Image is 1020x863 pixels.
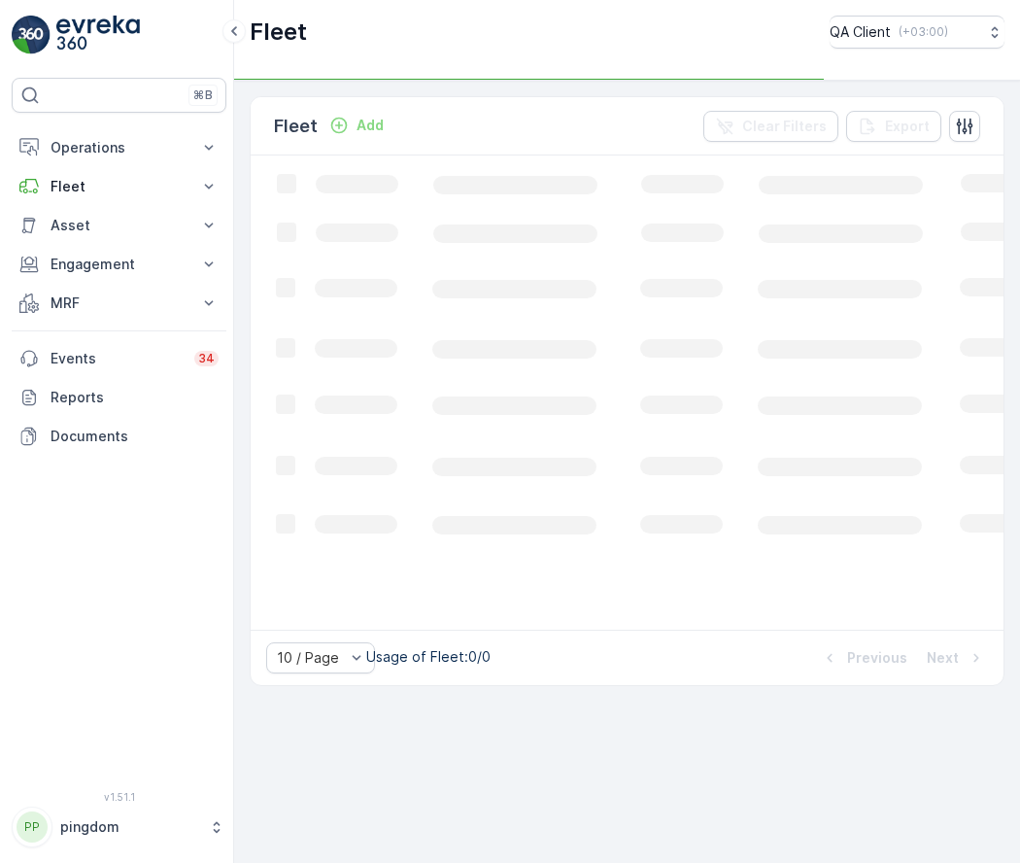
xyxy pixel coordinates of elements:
[17,811,48,843] div: PP
[51,388,219,407] p: Reports
[51,293,187,313] p: MRF
[60,817,199,837] p: pingdom
[12,791,226,803] span: v 1.51.1
[830,16,1004,49] button: QA Client(+03:00)
[899,24,948,40] p: ( +03:00 )
[12,339,226,378] a: Events34
[12,378,226,417] a: Reports
[818,646,909,670] button: Previous
[12,128,226,167] button: Operations
[847,648,907,668] p: Previous
[366,647,491,667] p: Usage of Fleet : 0/0
[322,114,391,137] button: Add
[51,349,183,368] p: Events
[274,113,318,140] p: Fleet
[357,116,384,135] p: Add
[51,427,219,446] p: Documents
[56,16,140,54] img: logo_light-DOdMpM7g.png
[830,22,891,42] p: QA Client
[51,138,187,157] p: Operations
[51,177,187,196] p: Fleet
[927,648,959,668] p: Next
[12,417,226,456] a: Documents
[12,284,226,323] button: MRF
[51,216,187,235] p: Asset
[51,255,187,274] p: Engagement
[742,117,827,136] p: Clear Filters
[12,16,51,54] img: logo
[12,206,226,245] button: Asset
[703,111,838,142] button: Clear Filters
[12,807,226,847] button: PPpingdom
[250,17,307,48] p: Fleet
[885,117,930,136] p: Export
[12,245,226,284] button: Engagement
[925,646,988,670] button: Next
[193,87,213,103] p: ⌘B
[12,167,226,206] button: Fleet
[198,351,215,366] p: 34
[846,111,941,142] button: Export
